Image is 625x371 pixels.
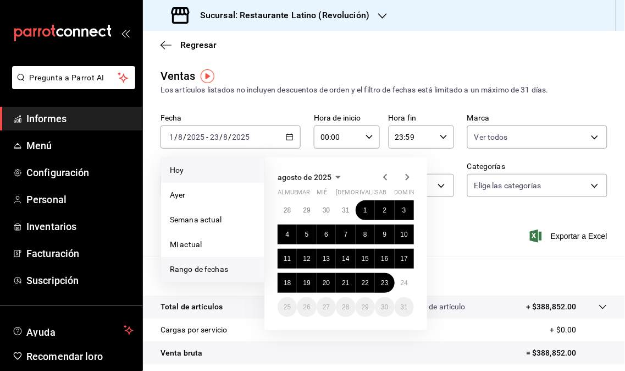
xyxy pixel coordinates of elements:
button: 21 de agosto de 2025 [336,273,355,293]
abbr: 15 de agosto de 2025 [362,255,369,263]
abbr: 6 de agosto de 2025 [324,231,328,238]
abbr: 4 de agosto de 2025 [285,231,289,238]
font: Ventas [161,69,196,83]
font: Categorías [467,162,505,171]
font: Marca [467,114,490,123]
abbr: 29 de agosto de 2025 [362,303,369,311]
font: 6 [324,231,328,238]
abbr: 13 de agosto de 2025 [323,255,330,263]
font: Ver todos [474,133,508,141]
input: ---- [232,133,251,141]
button: 7 de agosto de 2025 [336,225,355,244]
font: 11 [284,255,291,263]
button: 5 de agosto de 2025 [297,225,316,244]
font: Venta bruta [161,348,202,357]
button: 14 de agosto de 2025 [336,249,355,269]
font: agosto de 2025 [278,173,331,182]
button: 6 de agosto de 2025 [317,225,336,244]
abbr: 24 de agosto de 2025 [401,279,408,287]
button: 8 de agosto de 2025 [356,225,375,244]
button: 23 de agosto de 2025 [375,273,394,293]
font: Fecha [161,114,182,123]
button: Pregunta a Parrot AI [12,66,135,89]
font: + $388,852.00 [526,302,577,311]
font: = $388,852.00 [526,348,577,357]
abbr: martes [297,189,310,200]
button: 28 de julio de 2025 [278,200,297,220]
abbr: 25 de agosto de 2025 [284,303,291,311]
font: Hora de inicio [314,114,361,123]
button: Regresar [161,40,217,50]
font: 19 [303,279,310,287]
font: Personal [26,194,67,205]
abbr: 3 de agosto de 2025 [402,206,406,214]
input: -- [223,133,229,141]
font: [DEMOGRAPHIC_DATA] [336,189,401,196]
font: 2 [383,206,386,214]
font: - [206,133,208,141]
button: 1 de agosto de 2025 [356,200,375,220]
font: Rango de fechas [170,265,228,274]
abbr: 23 de agosto de 2025 [381,279,388,287]
font: 10 [401,231,408,238]
abbr: 28 de agosto de 2025 [342,303,349,311]
button: Exportar a Excel [532,230,607,243]
font: 13 [323,255,330,263]
font: 26 [303,303,310,311]
abbr: 16 de agosto de 2025 [381,255,388,263]
button: 18 de agosto de 2025 [278,273,297,293]
abbr: 19 de agosto de 2025 [303,279,310,287]
font: 12 [303,255,310,263]
button: 26 de agosto de 2025 [297,297,316,317]
font: Semana actual [170,215,222,224]
button: 12 de agosto de 2025 [297,249,316,269]
font: 30 [381,303,388,311]
font: Exportar a Excel [551,232,607,241]
abbr: 9 de agosto de 2025 [383,231,386,238]
abbr: sábado [375,189,386,200]
button: 13 de agosto de 2025 [317,249,336,269]
font: almuerzo [278,189,310,196]
font: 20 [323,279,330,287]
font: 15 [362,255,369,263]
button: 24 de agosto de 2025 [395,273,414,293]
abbr: 29 de julio de 2025 [303,206,310,214]
input: -- [209,133,219,141]
font: Regresar [180,40,217,50]
font: 21 [342,279,349,287]
abbr: 18 de agosto de 2025 [284,279,291,287]
abbr: domingo [395,189,421,200]
font: Cargas por servicio [161,325,228,334]
font: 16 [381,255,388,263]
button: agosto de 2025 [278,171,345,184]
button: abrir_cajón_menú [121,29,130,37]
input: ---- [186,133,205,141]
abbr: 5 de agosto de 2025 [305,231,309,238]
abbr: 11 de agosto de 2025 [284,255,291,263]
a: Pregunta a Parrot AI [8,80,135,91]
abbr: miércoles [317,189,327,200]
font: 8 [363,231,367,238]
font: Pregunta a Parrot AI [30,73,104,82]
button: 11 de agosto de 2025 [278,249,297,269]
font: 25 [284,303,291,311]
abbr: 12 de agosto de 2025 [303,255,310,263]
font: Ayuda [26,326,56,338]
font: / [219,133,223,141]
abbr: jueves [336,189,401,200]
abbr: 21 de agosto de 2025 [342,279,349,287]
font: Suscripción [26,275,79,286]
button: 25 de agosto de 2025 [278,297,297,317]
font: Elige las categorías [474,181,541,190]
abbr: 10 de agosto de 2025 [401,231,408,238]
font: 14 [342,255,349,263]
font: 31 [401,303,408,311]
img: Marcador de información sobre herramientas [201,69,214,83]
font: mar [297,189,310,196]
font: 29 [362,303,369,311]
button: 2 de agosto de 2025 [375,200,394,220]
font: Total de artículos [161,302,223,311]
font: 5 [305,231,309,238]
abbr: 27 de agosto de 2025 [323,303,330,311]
